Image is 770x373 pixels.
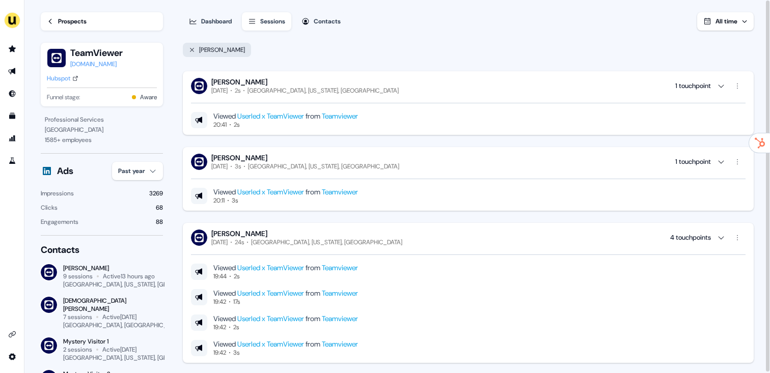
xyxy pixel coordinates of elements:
[41,244,163,256] div: Contacts
[670,233,711,243] div: 4 touchpoints
[211,77,399,87] div: [PERSON_NAME]
[58,16,87,26] div: Prospects
[149,188,163,198] div: 3269
[260,16,285,26] div: Sessions
[213,298,226,306] div: 19:42
[63,264,163,272] div: [PERSON_NAME]
[63,280,216,289] div: [GEOGRAPHIC_DATA], [US_STATE], [GEOGRAPHIC_DATA]
[314,16,341,26] div: Contacts
[697,12,754,31] button: All time
[63,272,93,280] div: 9 sessions
[41,203,58,213] div: Clicks
[322,314,358,323] a: Teamviewer
[235,162,241,170] div: 3s
[213,196,225,205] div: 20:11
[237,339,304,349] a: Userled x TeamViewer
[235,87,240,95] div: 2s
[211,229,402,238] div: [PERSON_NAME]
[47,73,78,83] a: Hubspot
[156,203,163,213] div: 68
[211,238,228,246] div: [DATE]
[45,125,159,135] div: [GEOGRAPHIC_DATA]
[213,289,358,298] div: Viewed from
[63,337,163,346] div: Mystery Visitor 1
[4,326,20,342] a: Go to integrations
[237,314,304,323] a: Userled x TeamViewer
[213,323,226,331] div: 19:42
[213,314,358,323] div: Viewed from
[41,188,74,198] div: Impressions
[211,162,228,170] div: [DATE]
[213,187,358,196] div: Viewed from
[201,16,232,26] div: Dashboard
[47,73,70,83] div: Hubspot
[191,95,746,129] div: [PERSON_NAME][DATE]2s[GEOGRAPHIC_DATA], [US_STATE], [GEOGRAPHIC_DATA] 1 touchpoint
[211,153,399,162] div: [PERSON_NAME]
[242,12,291,31] button: Sessions
[102,346,136,354] div: Active [DATE]
[322,263,358,272] a: Teamviewer
[295,12,347,31] button: Contacts
[63,313,92,321] div: 7 sessions
[70,47,123,59] button: TeamViewer
[191,170,746,205] div: [PERSON_NAME][DATE]3s[GEOGRAPHIC_DATA], [US_STATE], [GEOGRAPHIC_DATA] 1 touchpoint
[237,289,304,298] a: Userled x TeamViewer
[234,121,239,129] div: 2s
[213,272,227,280] div: 19:44
[156,217,163,227] div: 88
[4,130,20,147] a: Go to attribution
[63,297,163,313] div: [DEMOGRAPHIC_DATA][PERSON_NAME]
[4,41,20,57] a: Go to prospects
[251,238,402,246] div: [GEOGRAPHIC_DATA], [US_STATE], [GEOGRAPHIC_DATA]
[4,153,20,169] a: Go to experiments
[322,289,358,298] a: Teamviewer
[322,339,358,349] a: Teamviewer
[191,77,746,95] button: [PERSON_NAME][DATE]2s[GEOGRAPHIC_DATA], [US_STATE], [GEOGRAPHIC_DATA] 1 touchpoint
[233,349,239,357] div: 3s
[45,114,159,125] div: Professional Services
[211,87,228,95] div: [DATE]
[70,59,123,69] a: [DOMAIN_NAME]
[213,349,226,357] div: 19:42
[47,92,80,102] span: Funnel stage:
[213,121,227,129] div: 20:41
[322,187,358,196] a: Teamviewer
[191,153,746,170] button: [PERSON_NAME][DATE]3s[GEOGRAPHIC_DATA], [US_STATE], [GEOGRAPHIC_DATA] 1 touchpoint
[248,87,399,95] div: [GEOGRAPHIC_DATA], [US_STATE], [GEOGRAPHIC_DATA]
[233,298,240,306] div: 17s
[4,108,20,124] a: Go to templates
[716,17,737,25] span: All time
[45,135,159,145] div: 1585 + employees
[237,263,304,272] a: Userled x TeamViewer
[237,187,304,196] a: Userled x TeamViewer
[233,323,239,331] div: 2s
[213,263,358,272] div: Viewed from
[57,165,73,177] div: Ads
[4,85,20,102] a: Go to Inbound
[4,63,20,79] a: Go to outbound experience
[191,246,746,357] div: [PERSON_NAME][DATE]24s[GEOGRAPHIC_DATA], [US_STATE], [GEOGRAPHIC_DATA] 4 touchpoints
[213,111,358,121] div: Viewed from
[63,321,183,329] div: [GEOGRAPHIC_DATA], [GEOGRAPHIC_DATA]
[183,12,238,31] button: Dashboard
[41,217,78,227] div: Engagements
[234,272,239,280] div: 2s
[675,81,711,91] div: 1 touchpoint
[63,346,92,354] div: 2 sessions
[232,196,238,205] div: 3s
[4,349,20,365] a: Go to integrations
[102,313,136,321] div: Active [DATE]
[235,238,244,246] div: 24s
[675,157,711,167] div: 1 touchpoint
[103,272,155,280] div: Active 13 hours ago
[322,111,358,121] a: Teamviewer
[237,111,304,121] a: Userled x TeamViewer
[112,162,163,180] button: Past year
[63,354,216,362] div: [GEOGRAPHIC_DATA], [US_STATE], [GEOGRAPHIC_DATA]
[248,162,399,170] div: [GEOGRAPHIC_DATA], [US_STATE], [GEOGRAPHIC_DATA]
[199,45,245,55] div: [PERSON_NAME]
[213,339,358,349] div: Viewed from
[41,12,163,31] a: Prospects
[140,92,157,102] button: Aware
